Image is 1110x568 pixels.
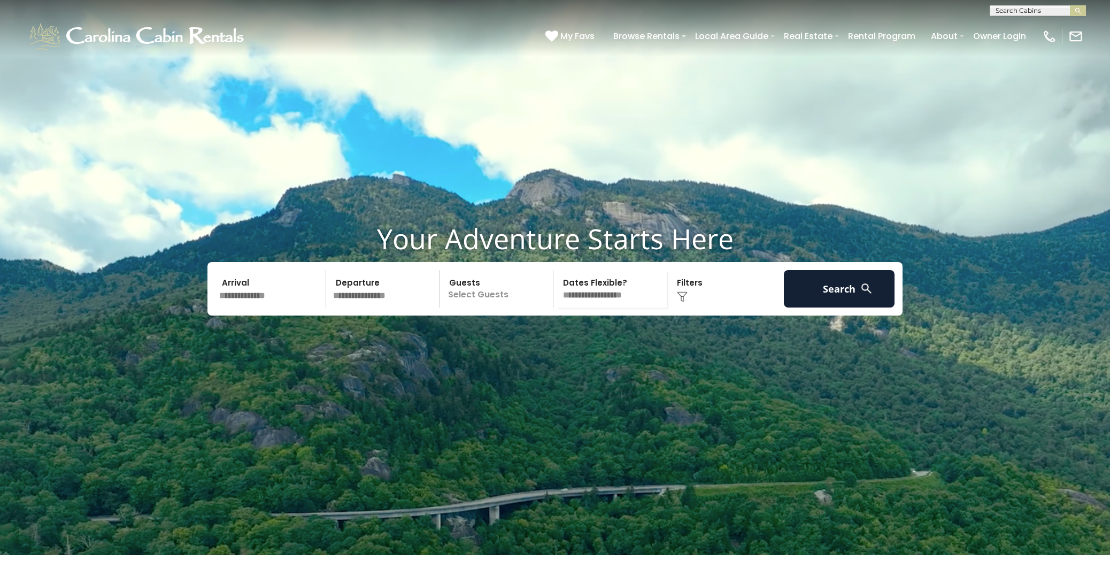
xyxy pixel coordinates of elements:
img: filter--v1.png [677,291,688,302]
button: Search [784,270,895,308]
a: My Favs [545,29,597,43]
img: phone-regular-white.png [1042,29,1057,44]
a: Local Area Guide [690,27,774,45]
img: mail-regular-white.png [1068,29,1083,44]
img: White-1-1-2.png [27,20,249,52]
a: Rental Program [843,27,921,45]
a: Real Estate [778,27,838,45]
p: Select Guests [443,270,553,308]
a: Owner Login [968,27,1031,45]
a: About [926,27,963,45]
h1: Your Adventure Starts Here [8,222,1102,255]
a: Browse Rentals [608,27,685,45]
img: search-regular-white.png [860,282,873,295]
span: My Favs [560,29,595,43]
